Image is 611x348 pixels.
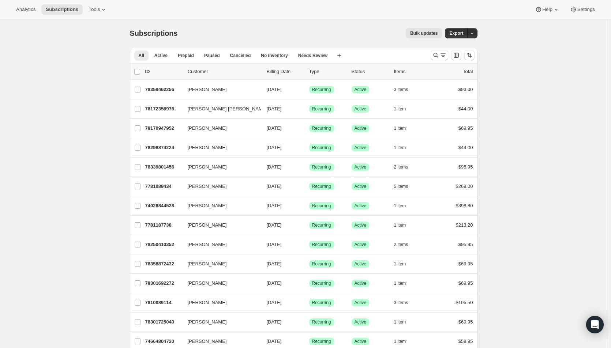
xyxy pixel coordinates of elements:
span: 3 items [394,300,408,306]
button: [PERSON_NAME] [183,84,256,95]
span: Active [355,300,367,306]
span: Active [355,106,367,112]
span: [PERSON_NAME] [188,318,227,326]
span: $69.95 [458,125,473,131]
span: $59.95 [458,338,473,344]
p: 7781089434 [145,183,182,190]
span: $69.95 [458,319,473,325]
div: 7781089434[PERSON_NAME][DATE]SuccessRecurringSuccessActive5 items$269.00 [145,181,473,192]
span: Active [355,319,367,325]
p: Billing Date [267,68,303,75]
span: $93.00 [458,87,473,92]
span: [PERSON_NAME] [188,338,227,345]
span: [DATE] [267,87,282,92]
div: IDCustomerBilling DateTypeStatusItemsTotal [145,68,473,75]
button: 1 item [394,278,414,288]
span: [PERSON_NAME] [188,183,227,190]
button: 1 item [394,104,414,114]
button: Tools [84,4,112,15]
p: 78301692272 [145,280,182,287]
span: $69.95 [458,280,473,286]
div: 74026844528[PERSON_NAME][DATE]SuccessRecurringSuccessActive1 item$398.80 [145,201,473,211]
span: $44.00 [458,145,473,150]
span: Active [355,242,367,247]
button: [PERSON_NAME] [183,219,256,231]
p: 78339801456 [145,163,182,171]
button: [PERSON_NAME] [183,316,256,328]
span: Active [355,280,367,286]
span: Recurring [312,280,331,286]
span: [PERSON_NAME] [PERSON_NAME] [188,105,267,113]
p: 78170947952 [145,125,182,132]
button: 3 items [394,84,416,95]
span: Active [355,164,367,170]
p: 78301725040 [145,318,182,326]
button: Help [531,4,564,15]
button: Create new view [333,50,345,61]
button: 1 item [394,317,414,327]
span: $398.80 [456,203,473,208]
span: [DATE] [267,338,282,344]
p: 7810089114 [145,299,182,306]
span: Recurring [312,261,331,267]
span: Cancelled [230,53,251,58]
span: Active [355,87,367,92]
span: [PERSON_NAME] [188,163,227,171]
p: 7781187738 [145,222,182,229]
span: All [139,53,144,58]
span: $69.95 [458,261,473,266]
span: [PERSON_NAME] [188,144,227,151]
span: Bulk updates [410,30,438,36]
span: 5 items [394,184,408,189]
button: [PERSON_NAME] [PERSON_NAME] [183,103,256,115]
span: 1 item [394,145,406,151]
span: [DATE] [267,261,282,266]
span: Active [355,184,367,189]
span: 1 item [394,106,406,112]
span: Active [355,338,367,344]
span: Recurring [312,87,331,92]
div: 78301725040[PERSON_NAME][DATE]SuccessRecurringSuccessActive1 item$69.95 [145,317,473,327]
span: [DATE] [267,164,282,170]
span: Needs Review [298,53,328,58]
div: 78250410352[PERSON_NAME][DATE]SuccessRecurringSuccessActive2 items$95.95 [145,239,473,250]
p: 74026844528 [145,202,182,209]
span: [PERSON_NAME] [188,280,227,287]
span: Active [154,53,168,58]
span: Subscriptions [130,29,178,37]
span: Help [542,7,552,12]
button: 1 item [394,336,414,347]
div: 7810089114[PERSON_NAME][DATE]SuccessRecurringSuccessActive3 items$105.50 [145,298,473,308]
span: [PERSON_NAME] [188,125,227,132]
button: Settings [566,4,599,15]
button: 1 item [394,220,414,230]
div: 78339801456[PERSON_NAME][DATE]SuccessRecurringSuccessActive2 items$95.95 [145,162,473,172]
button: 1 item [394,143,414,153]
span: Prepaid [178,53,194,58]
span: [DATE] [267,222,282,228]
span: 1 item [394,261,406,267]
span: [DATE] [267,106,282,111]
span: [PERSON_NAME] [188,260,227,268]
div: 74664804720[PERSON_NAME][DATE]SuccessRecurringSuccessActive1 item$59.95 [145,336,473,347]
span: Recurring [312,203,331,209]
p: 78172356976 [145,105,182,113]
span: Recurring [312,222,331,228]
span: 2 items [394,242,408,247]
button: [PERSON_NAME] [183,122,256,134]
button: Analytics [12,4,40,15]
button: [PERSON_NAME] [183,258,256,270]
span: Active [355,125,367,131]
button: 1 item [394,123,414,133]
span: $105.50 [456,300,473,305]
div: Open Intercom Messenger [586,316,604,333]
span: $213.20 [456,222,473,228]
span: [DATE] [267,145,282,150]
p: 78298874224 [145,144,182,151]
p: Status [352,68,388,75]
button: 3 items [394,298,416,308]
span: Tools [89,7,100,12]
span: [DATE] [267,319,282,325]
span: $269.00 [456,184,473,189]
button: [PERSON_NAME] [183,161,256,173]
